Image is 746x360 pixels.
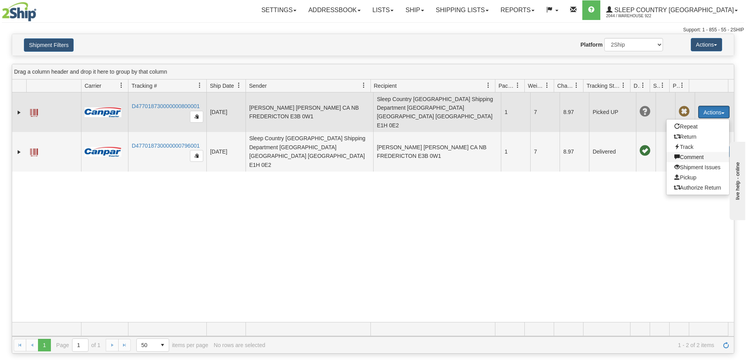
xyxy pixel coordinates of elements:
a: Charge filter column settings [570,79,583,92]
td: [PERSON_NAME] [PERSON_NAME] CA NB FREDERICTON E3B 0W1 [373,132,501,172]
span: Delivery Status [634,82,640,90]
a: Ship [399,0,430,20]
a: Delivery Status filter column settings [636,79,650,92]
a: Sender filter column settings [357,79,370,92]
a: Reports [495,0,540,20]
span: Tracking Status [587,82,621,90]
button: Copy to clipboard [190,150,203,162]
a: Label [30,145,38,157]
a: Shipment Issues [667,162,729,172]
span: 1 - 2 of 2 items [271,342,714,348]
td: Sleep Country [GEOGRAPHIC_DATA] Shipping Department [GEOGRAPHIC_DATA] [GEOGRAPHIC_DATA] [GEOGRAPH... [373,92,501,132]
span: Pickup Not Assigned [679,106,690,117]
td: [DATE] [206,92,246,132]
a: Settings [255,0,302,20]
td: [DATE] [206,132,246,172]
a: Pickup [667,172,729,183]
a: Lists [367,0,399,20]
div: No rows are selected [214,342,266,348]
button: Shipment Filters [24,38,74,52]
a: Ship Date filter column settings [232,79,246,92]
span: Carrier [85,82,101,90]
a: Shipping lists [430,0,495,20]
span: On time [639,145,650,156]
span: 50 [141,341,152,349]
span: items per page [136,338,208,352]
span: 2044 / Warehouse 922 [606,12,665,20]
span: Packages [499,82,515,90]
a: Tracking Status filter column settings [617,79,630,92]
td: 1 [501,132,530,172]
img: 14 - Canpar [85,107,121,117]
img: logo2044.jpg [2,2,36,22]
a: Pickup Status filter column settings [676,79,689,92]
button: Copy to clipboard [190,111,203,123]
span: Ship Date [210,82,234,90]
td: 7 [530,132,560,172]
span: Charge [557,82,574,90]
a: Tracking # filter column settings [193,79,206,92]
a: Expand [15,148,23,156]
td: [PERSON_NAME] [PERSON_NAME] CA NB FREDERICTON E3B 0W1 [246,92,373,132]
td: Delivered [589,132,636,172]
a: Recipient filter column settings [482,79,495,92]
a: Sleep Country [GEOGRAPHIC_DATA] 2044 / Warehouse 922 [600,0,744,20]
button: Actions [698,106,730,118]
a: D477018730000000800001 [132,103,200,109]
a: Weight filter column settings [540,79,554,92]
span: Sender [249,82,267,90]
span: Tracking # [132,82,157,90]
span: Pickup Status [673,82,679,90]
iframe: chat widget [728,140,745,220]
span: Recipient [374,82,397,90]
span: Unknown [639,106,650,117]
a: Addressbook [302,0,367,20]
td: 7 [530,92,560,132]
a: Return [667,132,729,142]
div: grid grouping header [12,64,734,80]
a: Refresh [720,339,732,351]
td: Picked UP [589,92,636,132]
a: Shipment Issues filter column settings [656,79,669,92]
div: Support: 1 - 855 - 55 - 2SHIP [2,27,744,33]
span: Sleep Country [GEOGRAPHIC_DATA] [612,7,734,13]
td: 8.97 [560,132,589,172]
button: Actions [691,38,722,51]
span: Shipment Issues [653,82,660,90]
a: Authorize Return [667,183,729,193]
label: Platform [580,41,603,49]
a: Track [667,142,729,152]
span: Page 1 [38,339,51,351]
td: 1 [501,92,530,132]
a: Carrier filter column settings [115,79,128,92]
div: live help - online [6,7,72,13]
img: 14 - Canpar [85,147,121,157]
span: Page sizes drop down [136,338,169,352]
a: D477018730000000796001 [132,143,200,149]
a: Repeat [667,121,729,132]
td: 8.97 [560,92,589,132]
a: Packages filter column settings [511,79,524,92]
span: select [156,339,169,351]
a: Expand [15,109,23,116]
span: Weight [528,82,544,90]
a: Comment [667,152,729,162]
a: Label [30,105,38,118]
input: Page 1 [72,339,88,351]
td: Sleep Country [GEOGRAPHIC_DATA] Shipping Department [GEOGRAPHIC_DATA] [GEOGRAPHIC_DATA] [GEOGRAPH... [246,132,373,172]
span: Page of 1 [56,338,101,352]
